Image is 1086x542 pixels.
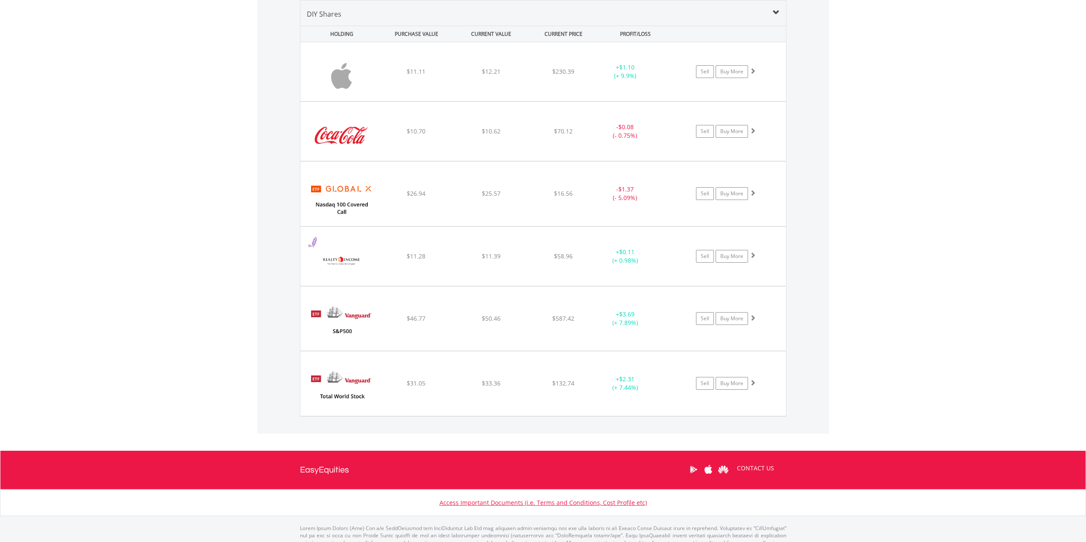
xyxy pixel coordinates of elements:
span: $230.39 [552,67,574,75]
span: $11.39 [482,252,501,260]
img: EQU.US.VT.png [305,362,378,413]
span: $50.46 [482,314,501,322]
div: + (+ 9.9%) [593,63,658,80]
span: $16.56 [554,189,573,197]
span: $11.28 [407,252,425,260]
a: Buy More [716,187,748,200]
span: $132.74 [552,379,574,387]
a: Buy More [716,65,748,78]
span: $2.31 [619,375,635,383]
span: $1.10 [619,63,635,71]
span: $12.21 [482,67,501,75]
span: $70.12 [554,127,573,135]
div: PROFIT/LOSS [599,26,672,42]
a: Sell [696,187,714,200]
img: EQU.US.O.png [305,238,378,284]
div: - (- 5.09%) [593,185,658,202]
span: $58.96 [554,252,573,260]
span: $46.77 [407,314,425,322]
div: + (+ 7.44%) [593,375,658,392]
div: + (+ 7.89%) [593,310,658,327]
a: Access Important Documents (i.e. Terms and Conditions, Cost Profile etc) [440,499,647,507]
span: $10.62 [482,127,501,135]
span: $11.11 [407,67,425,75]
span: DIY Shares [307,9,341,19]
span: $31.05 [407,379,425,387]
div: - (- 0.75%) [593,123,658,140]
img: EQU.US.VOO.png [305,297,378,348]
div: + (+ 0.98%) [593,248,658,265]
span: $25.57 [482,189,501,197]
a: Sell [696,312,714,325]
div: PURCHASE VALUE [380,26,453,42]
span: $33.36 [482,379,501,387]
a: Sell [696,250,714,263]
a: Sell [696,377,714,390]
a: Buy More [716,250,748,263]
a: Google Play [686,456,701,483]
div: CURRENT VALUE [455,26,528,42]
span: $0.08 [618,123,634,131]
img: EQU.US.KO.png [305,113,378,159]
span: $10.70 [407,127,425,135]
a: Buy More [716,125,748,138]
a: CONTACT US [731,456,780,480]
span: $0.11 [619,248,635,256]
a: Huawei [716,456,731,483]
a: Buy More [716,312,748,325]
a: Apple [701,456,716,483]
span: $1.37 [618,185,634,193]
img: EQU.US.AAPL.png [305,53,378,99]
a: Sell [696,65,714,78]
img: EQU.US.QYLD.png [305,172,378,223]
div: HOLDING [301,26,378,42]
span: $26.94 [407,189,425,197]
span: $3.69 [619,310,635,318]
a: EasyEquities [300,451,349,489]
div: CURRENT PRICE [529,26,597,42]
a: Sell [696,125,714,138]
a: Buy More [716,377,748,390]
span: $587.42 [552,314,574,322]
